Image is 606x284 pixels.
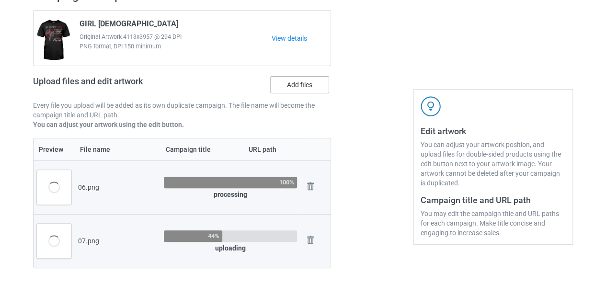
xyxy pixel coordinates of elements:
[164,243,297,253] div: uploading
[33,76,212,94] h2: Upload files and edit artwork
[272,34,331,43] a: View details
[421,140,566,188] div: You can adjust your artwork position, and upload files for double-sided products using the edit b...
[160,138,243,160] th: Campaign title
[270,76,329,93] label: Add files
[78,182,157,192] div: 06.png
[421,96,441,116] img: svg+xml;base64,PD94bWwgdmVyc2lvbj0iMS4wIiBlbmNvZGluZz0iVVRGLTgiPz4KPHN2ZyB3aWR0aD0iNDJweCIgaGVpZ2...
[304,180,317,193] img: svg+xml;base64,PD94bWwgdmVyc2lvbj0iMS4wIiBlbmNvZGluZz0iVVRGLTgiPz4KPHN2ZyB3aWR0aD0iMjhweCIgaGVpZ2...
[80,19,178,32] span: GIRL [DEMOGRAPHIC_DATA]
[421,125,566,136] h3: Edit artwork
[75,138,160,160] th: File name
[421,209,566,238] div: You may edit the campaign title and URL paths for each campaign. Make title concise and engaging ...
[421,194,566,205] h3: Campaign title and URL path
[33,101,331,120] p: Every file you upload will be added as its own duplicate campaign. The file name will become the ...
[304,233,317,247] img: svg+xml;base64,PD94bWwgdmVyc2lvbj0iMS4wIiBlbmNvZGluZz0iVVRGLTgiPz4KPHN2ZyB3aWR0aD0iMjhweCIgaGVpZ2...
[164,190,297,199] div: processing
[80,42,272,51] span: PNG format, DPI 150 minimum
[33,121,184,128] b: You can adjust your artwork using the edit button.
[243,138,300,160] th: URL path
[208,233,219,239] div: 44%
[80,32,272,42] span: Original Artwork 4113x3957 @ 294 DPI
[279,179,294,185] div: 100%
[34,138,75,160] th: Preview
[78,236,157,246] div: 07.png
